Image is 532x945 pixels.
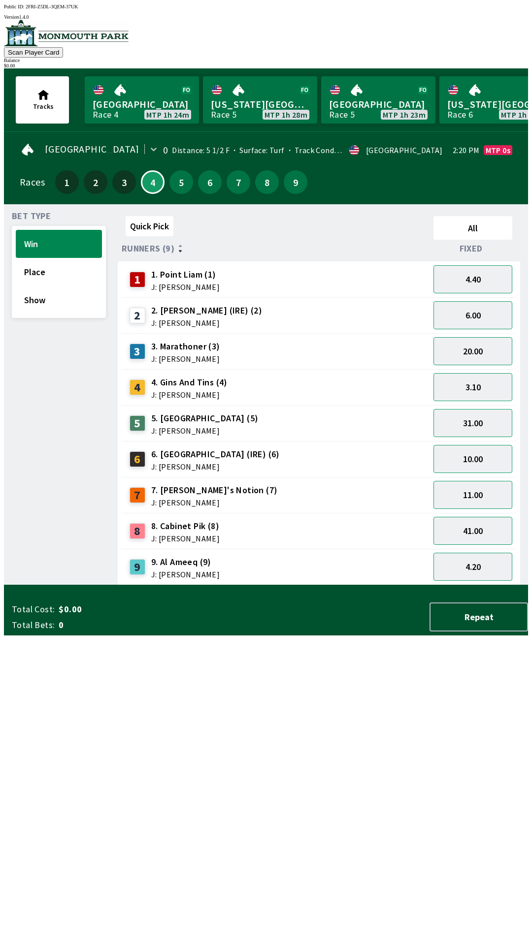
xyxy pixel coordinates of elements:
button: 3.10 [433,373,512,401]
span: 2. [PERSON_NAME] (IRE) (2) [151,304,262,317]
span: 4 [144,180,161,185]
button: 2 [84,170,107,194]
div: Races [20,178,45,186]
button: 3 [112,170,136,194]
div: 4 [130,379,145,395]
button: 31.00 [433,409,512,437]
span: [GEOGRAPHIC_DATA] [329,98,428,111]
span: 9 [286,179,305,186]
span: 6. [GEOGRAPHIC_DATA] (IRE) (6) [151,448,280,461]
span: 5. [GEOGRAPHIC_DATA] (5) [151,412,259,425]
button: Place [16,258,102,286]
button: 6 [198,170,222,194]
button: 8 [255,170,279,194]
span: 7 [229,179,248,186]
button: Quick Pick [126,216,173,236]
div: Race 5 [211,111,236,119]
div: Public ID: [4,4,528,9]
span: 6.00 [465,310,481,321]
span: 10.00 [463,453,483,465]
div: 5 [130,415,145,431]
span: 4.20 [465,561,481,572]
div: 7 [130,487,145,503]
div: Race 4 [93,111,118,119]
span: 1. Point Liam (1) [151,268,220,281]
div: [GEOGRAPHIC_DATA] [366,146,443,154]
span: 4. Gins And Tins (4) [151,376,228,389]
span: 41.00 [463,525,483,536]
span: J: [PERSON_NAME] [151,427,259,435]
div: Race 5 [329,111,355,119]
button: 4 [141,170,165,194]
span: 8 [258,179,276,186]
span: Win [24,238,94,250]
span: J: [PERSON_NAME] [151,283,220,291]
span: [US_STATE][GEOGRAPHIC_DATA] [211,98,309,111]
div: 8 [130,523,145,539]
span: J: [PERSON_NAME] [151,391,228,399]
span: J: [PERSON_NAME] [151,499,278,506]
div: Race 6 [447,111,473,119]
div: Version 1.4.0 [4,14,528,20]
span: Quick Pick [130,220,169,232]
button: Scan Player Card [4,47,63,58]
div: 3 [130,344,145,359]
span: Repeat [438,611,519,623]
span: Place [24,266,94,278]
span: Runners (9) [122,245,174,252]
div: Runners (9) [122,244,430,253]
span: MTP 1h 24m [146,111,189,119]
button: 9 [284,170,307,194]
span: 3 [115,179,133,186]
span: 5 [172,179,191,186]
span: Track Condition: Firm [285,145,371,155]
button: Show [16,286,102,314]
span: $0.00 [59,603,214,615]
span: [GEOGRAPHIC_DATA] [93,98,191,111]
button: 6.00 [433,301,512,329]
span: Show [24,294,94,306]
button: 7 [227,170,250,194]
div: 2 [130,308,145,323]
div: $ 0.00 [4,63,528,68]
button: 5 [169,170,193,194]
div: 0 [163,146,168,154]
a: [US_STATE][GEOGRAPHIC_DATA]Race 5MTP 1h 28m [203,76,317,124]
span: J: [PERSON_NAME] [151,355,220,363]
button: Tracks [16,76,69,124]
span: MTP 1h 28m [265,111,307,119]
button: 10.00 [433,445,512,473]
span: [GEOGRAPHIC_DATA] [45,145,139,153]
span: 4.40 [465,274,481,285]
button: 41.00 [433,517,512,545]
span: J: [PERSON_NAME] [151,535,220,542]
div: Balance [4,58,528,63]
button: Repeat [430,602,528,631]
div: 1 [130,272,145,287]
span: 9. Al Ameeq (9) [151,556,220,568]
button: 1 [55,170,79,194]
span: 3.10 [465,381,481,393]
button: 11.00 [433,481,512,509]
span: All [438,222,508,234]
span: 0 [59,619,214,631]
span: 2:20 PM [453,146,480,154]
span: 6 [200,179,219,186]
span: 2 [86,179,105,186]
span: 11.00 [463,489,483,501]
a: [GEOGRAPHIC_DATA]Race 5MTP 1h 23m [321,76,435,124]
span: Fixed [460,245,483,252]
button: Win [16,230,102,258]
span: Tracks [33,102,54,111]
span: 2FRI-Z5DL-3QEM-37UK [26,4,78,9]
span: J: [PERSON_NAME] [151,319,262,327]
span: Surface: Turf [230,145,285,155]
span: Total Cost: [12,603,55,615]
a: [GEOGRAPHIC_DATA]Race 4MTP 1h 24m [85,76,199,124]
span: 3. Marathoner (3) [151,340,220,353]
span: Bet Type [12,212,51,220]
span: Total Bets: [12,619,55,631]
span: 1 [58,179,76,186]
span: J: [PERSON_NAME] [151,570,220,578]
span: 31.00 [463,417,483,429]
